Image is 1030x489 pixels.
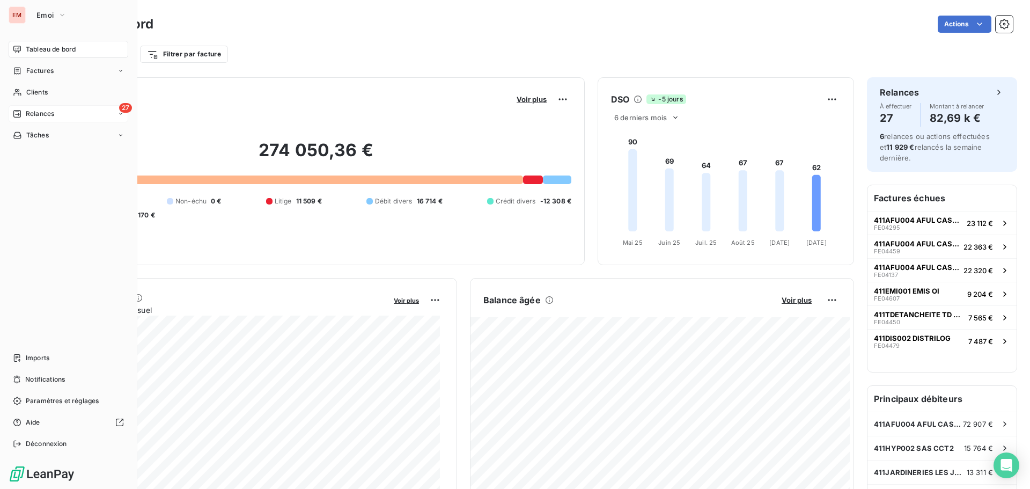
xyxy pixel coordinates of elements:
span: 15 764 € [964,444,993,452]
button: Actions [938,16,991,33]
span: Clients [26,87,48,97]
button: Voir plus [513,94,550,104]
span: Voir plus [517,95,547,104]
h6: Principaux débiteurs [867,386,1017,412]
span: 7 565 € [968,313,993,322]
span: 13 311 € [967,468,993,477]
tspan: [DATE] [769,239,790,246]
span: Voir plus [782,296,812,304]
span: Notifications [25,375,65,384]
span: FE04479 [874,342,900,349]
span: Débit divers [375,196,413,206]
span: relances ou actions effectuées et relancés la semaine dernière. [880,132,990,162]
tspan: Mai 25 [623,239,643,246]
button: Voir plus [391,295,422,305]
span: FE04607 [874,295,900,302]
button: Filtrer par facture [140,46,228,63]
span: 411JARDINERIES LES JARDINERIES DE BOURBON [874,468,967,477]
h4: 82,69 k € [930,110,984,127]
span: Chiffre d'affaires mensuel [61,304,386,316]
span: Litige [275,196,292,206]
h4: 27 [880,110,912,127]
span: 411DIS002 DISTRILOG [874,334,951,342]
span: -12 308 € [540,196,571,206]
span: Montant à relancer [930,103,984,110]
button: 411AFU004 AFUL CASABONAFE0429523 112 € [867,211,1017,235]
img: Logo LeanPay [9,465,75,483]
span: Imports [26,353,49,363]
span: -170 € [135,210,155,220]
span: Voir plus [394,297,419,304]
span: Crédit divers [496,196,536,206]
span: Relances [26,109,54,119]
tspan: Août 25 [731,239,755,246]
h6: Factures échues [867,185,1017,211]
span: 27 [119,103,132,113]
span: 411HYP002 SAS CCT2 [874,444,954,452]
h2: 274 050,36 € [61,140,571,172]
span: FE04450 [874,319,900,325]
span: À effectuer [880,103,912,110]
div: Open Intercom Messenger [994,452,1019,478]
span: Déconnexion [26,439,67,449]
div: EM [9,6,26,24]
span: 411AFU004 AFUL CASABONA [874,263,959,272]
span: FE04459 [874,248,900,254]
span: 6 derniers mois [614,113,667,122]
span: 23 112 € [967,219,993,228]
button: 411EMI001 EMIS OIFE046079 204 € [867,282,1017,305]
a: Aide [9,414,128,431]
span: 411AFU004 AFUL CASABONA [874,239,959,248]
span: 6 [880,132,884,141]
span: 9 204 € [967,290,993,298]
button: 411DIS002 DISTRILOGFE044797 487 € [867,329,1017,353]
span: 22 363 € [963,243,993,251]
span: 11 509 € [296,196,322,206]
tspan: Juil. 25 [695,239,717,246]
span: Emoi [36,11,54,19]
span: 11 929 € [886,143,914,151]
button: 411TDETANCHEITE TD ETANCHEITEFE044507 565 € [867,305,1017,329]
h6: Relances [880,86,919,99]
span: Tableau de bord [26,45,76,54]
h6: Balance âgée [483,294,541,306]
span: 72 907 € [963,420,993,428]
span: 411TDETANCHEITE TD ETANCHEITE [874,310,964,319]
span: Factures [26,66,54,76]
span: 7 487 € [968,337,993,346]
tspan: [DATE] [806,239,827,246]
span: Non-échu [175,196,207,206]
button: Voir plus [778,295,815,305]
button: 411AFU004 AFUL CASABONAFE0445922 363 € [867,235,1017,258]
span: 411EMI001 EMIS OI [874,287,939,295]
button: 411AFU004 AFUL CASABONAFE0413722 320 € [867,258,1017,282]
span: Aide [26,418,40,427]
span: 411AFU004 AFUL CASABONA [874,216,962,224]
span: Paramètres et réglages [26,396,99,406]
h6: DSO [611,93,629,106]
span: 22 320 € [963,266,993,275]
span: 0 € [211,196,221,206]
span: -5 jours [646,94,686,104]
span: 16 714 € [417,196,443,206]
tspan: Juin 25 [658,239,680,246]
span: FE04137 [874,272,898,278]
span: Tâches [26,130,49,140]
span: FE04295 [874,224,900,231]
span: 411AFU004 AFUL CASABONA [874,420,963,428]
